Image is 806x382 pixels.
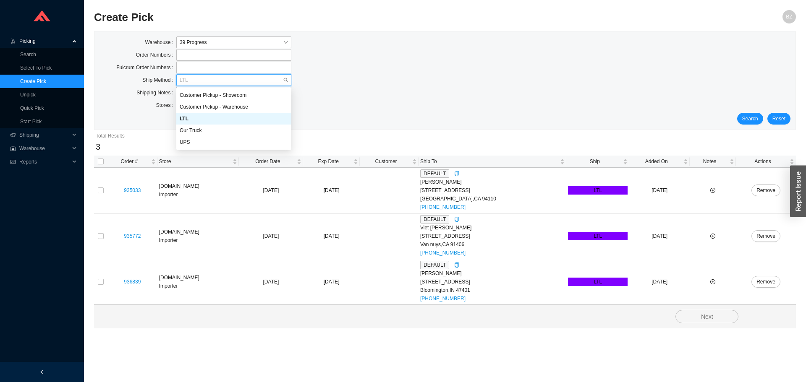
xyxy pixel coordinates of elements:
[737,113,763,125] button: Search
[20,105,44,111] a: Quick Pick
[239,213,304,259] td: [DATE]
[420,157,558,166] span: Ship To
[420,250,466,256] a: [PHONE_NUMBER]
[420,169,449,178] span: DEFAULT
[136,87,176,99] label: Shipping Notes
[156,99,176,111] label: Stores
[10,159,16,164] span: fund
[241,157,296,166] span: Order Date
[751,276,780,288] button: Remove
[124,233,141,239] a: 935772
[772,114,785,123] span: Reset
[710,188,715,193] span: plus-circle
[420,296,466,301] a: [PHONE_NUMBER]
[420,186,565,195] div: [STREET_ADDRESS]
[420,261,449,269] span: DEFAULT
[145,36,176,48] label: Warehouse
[631,157,682,166] span: Added On
[691,157,728,166] span: Notes
[454,171,459,176] span: copy
[420,269,565,278] div: [PERSON_NAME]
[19,34,70,48] span: Picking
[629,156,690,168] th: Added On sortable
[94,10,620,25] h2: Create Pick
[19,155,70,169] span: Reports
[756,186,775,195] span: Remove
[39,369,44,374] span: left
[109,157,149,166] span: Order #
[107,156,157,168] th: Order # sortable
[159,182,237,199] div: [DOMAIN_NAME] Importer
[20,92,36,98] a: Unpick
[420,286,565,294] div: Bloomington , IN 47401
[454,169,459,178] div: Copy
[756,278,775,286] span: Remove
[420,223,565,232] div: Viet [PERSON_NAME]
[20,65,52,71] a: Select To Pick
[742,114,758,123] span: Search
[305,278,358,286] div: [DATE]
[305,232,358,240] div: [DATE]
[180,75,288,86] span: LTL
[629,213,690,259] td: [DATE]
[176,101,291,113] div: Customer Pickup - Warehouse
[157,156,239,168] th: Store sortable
[180,127,288,134] div: Our Truck
[420,278,565,286] div: [STREET_ADDRESS]
[419,156,566,168] th: Ship To sortable
[20,52,36,57] a: Search
[180,138,288,146] div: UPS
[566,156,629,168] th: Ship sortable
[116,62,176,73] label: Fulcrum Order Numbers
[176,113,291,125] div: LTL
[420,215,449,223] span: DEFAULT
[305,157,352,166] span: Exp Date
[180,103,288,111] div: Customer Pickup - Warehouse
[159,157,231,166] span: Store
[96,132,794,140] div: Total Results
[305,186,358,195] div: [DATE]
[19,142,70,155] span: Warehouse
[159,228,237,244] div: [DOMAIN_NAME] Importer
[361,157,411,166] span: Customer
[176,125,291,136] div: Our Truck
[710,234,715,239] span: plus-circle
[568,278,628,286] div: LTL
[568,157,621,166] span: Ship
[124,187,141,193] a: 935033
[420,232,565,240] div: [STREET_ADDRESS]
[360,156,419,168] th: Customer sortable
[20,119,42,125] a: Start Pick
[239,156,304,168] th: Order Date sortable
[420,195,565,203] div: [GEOGRAPHIC_DATA] , CA 94110
[180,115,288,122] div: LTL
[420,178,565,186] div: [PERSON_NAME]
[454,217,459,222] span: copy
[710,279,715,284] span: plus-circle
[420,240,565,249] div: Van nuys , CA 91406
[767,113,790,125] button: Reset
[629,168,690,213] td: [DATE]
[738,157,788,166] span: Actions
[176,89,291,101] div: Customer Pickup - Showroom
[180,91,288,99] div: Customer Pickup - Showroom
[568,186,628,195] div: LTL
[96,142,100,151] span: 3
[19,128,70,142] span: Shipping
[159,273,237,290] div: [DOMAIN_NAME] Importer
[180,37,288,48] span: 39 Progress
[751,185,780,196] button: Remove
[786,10,792,23] span: BZ
[629,259,690,305] td: [DATE]
[20,78,46,84] a: Create Pick
[303,156,360,168] th: Exp Date sortable
[675,310,738,323] button: Next
[239,168,304,213] td: [DATE]
[454,215,459,223] div: Copy
[176,136,291,148] div: UPS
[690,156,736,168] th: Notes sortable
[568,232,628,240] div: LTL
[136,49,176,61] label: Order Numbers
[420,204,466,210] a: [PHONE_NUMBER]
[239,259,304,305] td: [DATE]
